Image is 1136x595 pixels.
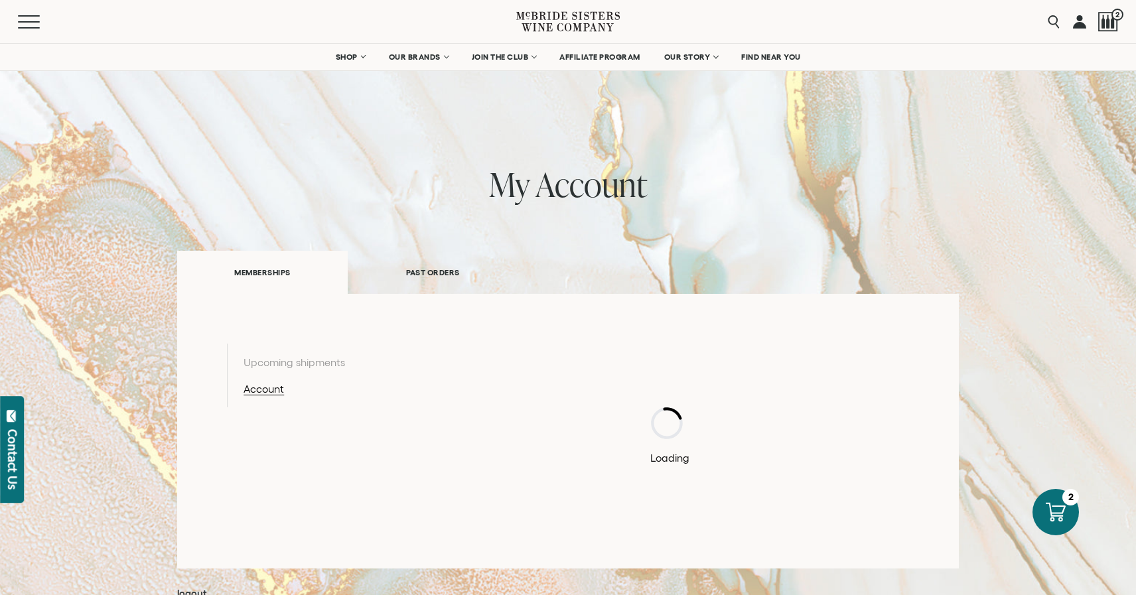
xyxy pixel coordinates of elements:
[733,44,810,70] a: FIND NEAR YOU
[336,52,358,62] span: SHOP
[551,44,649,70] a: AFFILIATE PROGRAM
[327,44,374,70] a: SHOP
[741,52,801,62] span: FIND NEAR YOU
[1062,489,1079,505] div: 2
[664,52,711,62] span: OUR STORY
[389,52,441,62] span: OUR BRANDS
[18,15,66,29] button: Mobile Menu Trigger
[177,251,347,294] a: MEMBERSHIPS
[559,52,640,62] span: AFFILIATE PROGRAM
[1111,9,1123,21] span: 2
[177,166,959,203] h1: my account
[463,44,545,70] a: JOIN THE CLUB
[6,429,19,490] div: Contact Us
[348,249,518,295] a: PAST ORDERS
[656,44,727,70] a: OUR STORY
[472,52,529,62] span: JOIN THE CLUB
[380,44,457,70] a: OUR BRANDS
